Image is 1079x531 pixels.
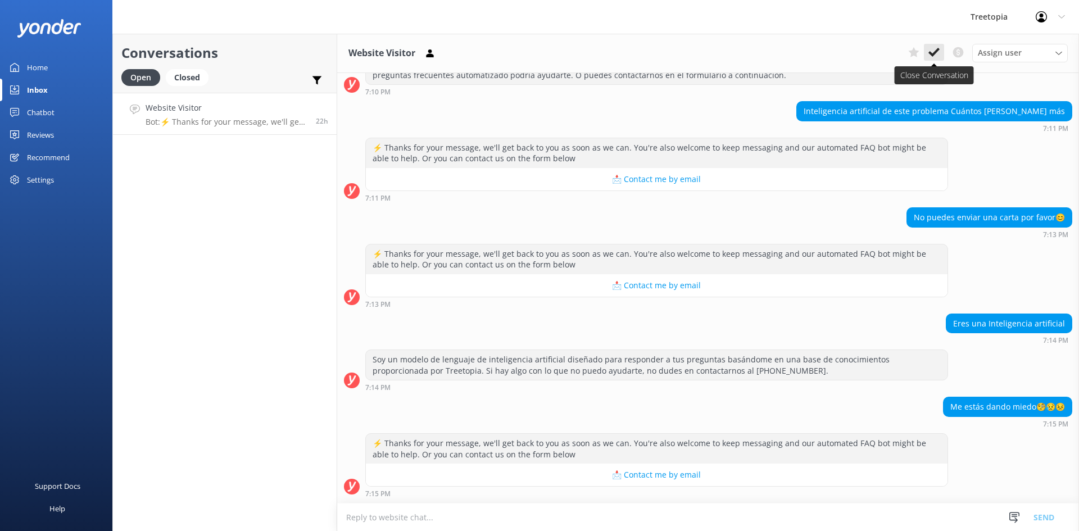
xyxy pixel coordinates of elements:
div: Sep 21 2025 07:13pm (UTC -06:00) America/Mexico_City [365,300,948,308]
div: Closed [166,69,208,86]
strong: 7:14 PM [1043,337,1068,344]
h3: Website Visitor [348,46,415,61]
a: Open [121,71,166,83]
div: Sep 21 2025 07:10pm (UTC -06:00) America/Mexico_City [365,88,948,96]
strong: 7:15 PM [1043,421,1068,428]
div: Me estás dando miedo🧐😥😣 [944,397,1072,416]
div: Sep 21 2025 07:15pm (UTC -06:00) America/Mexico_City [943,420,1072,428]
strong: 7:15 PM [365,491,391,497]
div: Inteligencia artificial de este problema Cuántos [PERSON_NAME] más [797,102,1072,121]
h2: Conversations [121,42,328,63]
button: 📩 Contact me by email [366,274,947,297]
strong: 7:10 PM [365,89,391,96]
div: Assign User [972,44,1068,62]
div: Reviews [27,124,54,146]
div: Home [27,56,48,79]
strong: 7:11 PM [1043,125,1068,132]
div: ⚡ Thanks for your message, we'll get back to you as soon as we can. You're also welcome to keep m... [366,244,947,274]
div: Open [121,69,160,86]
div: Help [49,497,65,520]
a: Website VisitorBot:⚡ Thanks for your message, we'll get back to you as soon as we can. You're als... [113,93,337,135]
div: ⚡ Thanks for your message, we'll get back to you as soon as we can. You're also welcome to keep m... [366,138,947,168]
span: Sep 21 2025 07:15pm (UTC -06:00) America/Mexico_City [316,116,328,126]
strong: 7:14 PM [365,384,391,391]
span: Assign user [978,47,1022,59]
div: Chatbot [27,101,55,124]
button: 📩 Contact me by email [366,168,947,190]
div: Soy un modelo de lenguaje de inteligencia artificial diseñado para responder a tus preguntas basá... [366,350,947,380]
div: Sep 21 2025 07:13pm (UTC -06:00) America/Mexico_City [906,230,1072,238]
strong: 7:11 PM [365,195,391,202]
div: Inbox [27,79,48,101]
div: Sep 21 2025 07:11pm (UTC -06:00) America/Mexico_City [365,194,948,202]
div: ⚡ Thanks for your message, we'll get back to you as soon as we can. You're also welcome to keep m... [366,434,947,464]
div: Recommend [27,146,70,169]
a: Closed [166,71,214,83]
div: Sep 21 2025 07:14pm (UTC -06:00) America/Mexico_City [365,383,948,391]
button: 📩 Contact me by email [366,464,947,486]
div: Sep 21 2025 07:15pm (UTC -06:00) America/Mexico_City [365,489,948,497]
p: Bot: ⚡ Thanks for your message, we'll get back to you as soon as we can. You're also welcome to k... [146,117,307,127]
h4: Website Visitor [146,102,307,114]
strong: 7:13 PM [365,301,391,308]
div: Sep 21 2025 07:14pm (UTC -06:00) America/Mexico_City [946,336,1072,344]
div: Settings [27,169,54,191]
div: No puedes enviar una carta por favor😊 [907,208,1072,227]
div: Eres una Inteligencia artificial [946,314,1072,333]
div: Sep 21 2025 07:11pm (UTC -06:00) America/Mexico_City [796,124,1072,132]
div: Support Docs [35,475,80,497]
img: yonder-white-logo.png [17,19,81,38]
strong: 7:13 PM [1043,232,1068,238]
